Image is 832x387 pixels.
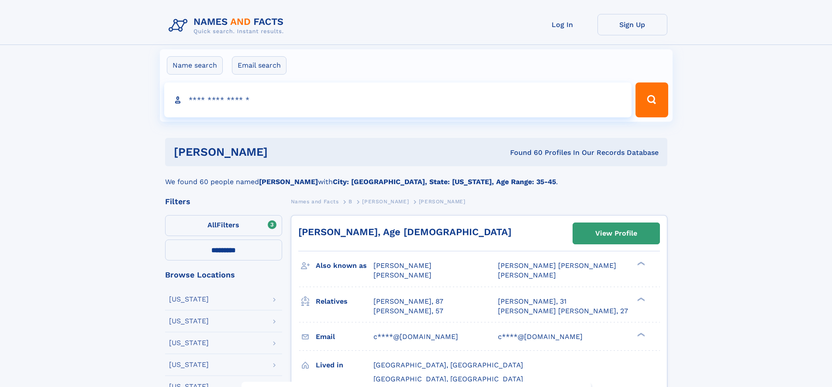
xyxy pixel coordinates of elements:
[165,271,282,279] div: Browse Locations
[373,306,443,316] a: [PERSON_NAME], 57
[498,271,556,279] span: [PERSON_NAME]
[169,361,209,368] div: [US_STATE]
[362,196,409,207] a: [PERSON_NAME]
[167,56,223,75] label: Name search
[232,56,287,75] label: Email search
[207,221,217,229] span: All
[419,199,466,205] span: [PERSON_NAME]
[165,215,282,236] label: Filters
[635,261,646,267] div: ❯
[298,226,511,237] a: [PERSON_NAME], Age [DEMOGRAPHIC_DATA]
[259,178,318,186] b: [PERSON_NAME]
[316,329,373,344] h3: Email
[373,361,523,369] span: [GEOGRAPHIC_DATA], [GEOGRAPHIC_DATA]
[635,332,646,337] div: ❯
[595,223,637,243] div: View Profile
[573,223,659,244] a: View Profile
[498,261,616,270] span: [PERSON_NAME] [PERSON_NAME]
[373,375,523,383] span: [GEOGRAPHIC_DATA], [GEOGRAPHIC_DATA]
[373,271,432,279] span: [PERSON_NAME]
[597,14,667,35] a: Sign Up
[174,147,389,158] h1: [PERSON_NAME]
[635,296,646,302] div: ❯
[165,198,282,205] div: Filters
[169,296,209,303] div: [US_STATE]
[373,261,432,270] span: [PERSON_NAME]
[291,196,339,207] a: Names and Facts
[498,306,628,316] a: [PERSON_NAME] [PERSON_NAME], 27
[498,297,566,306] a: [PERSON_NAME], 31
[362,199,409,205] span: [PERSON_NAME]
[169,318,209,325] div: [US_STATE]
[316,294,373,309] h3: Relatives
[349,199,352,205] span: B
[316,258,373,273] h3: Also known as
[389,148,659,158] div: Found 60 Profiles In Our Records Database
[169,339,209,346] div: [US_STATE]
[164,82,632,117] input: search input
[373,297,443,306] a: [PERSON_NAME], 87
[635,82,668,117] button: Search Button
[528,14,597,35] a: Log In
[316,358,373,373] h3: Lived in
[349,196,352,207] a: B
[165,166,667,187] div: We found 60 people named with .
[165,14,291,38] img: Logo Names and Facts
[333,178,556,186] b: City: [GEOGRAPHIC_DATA], State: [US_STATE], Age Range: 35-45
